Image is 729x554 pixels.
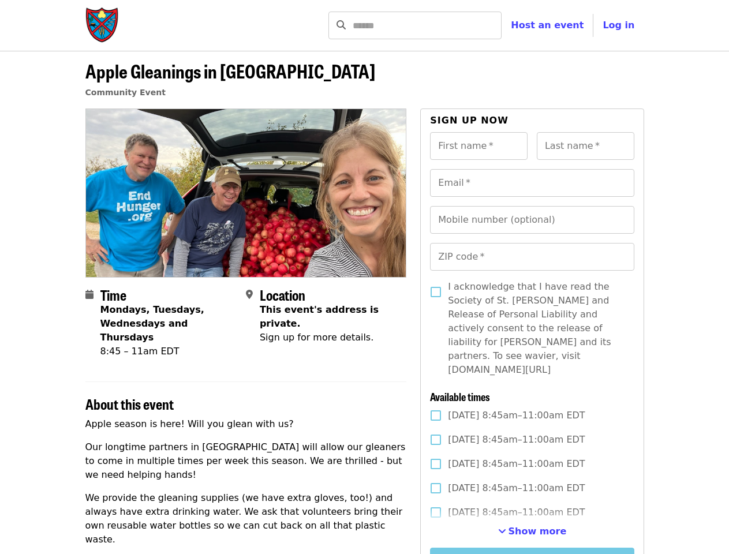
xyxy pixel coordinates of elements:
strong: Mondays, Tuesdays, Wednesdays and Thursdays [100,304,204,343]
p: Our longtime partners in [GEOGRAPHIC_DATA] will allow our gleaners to come in multiple times per ... [85,440,407,482]
span: Log in [603,20,634,31]
span: Time [100,285,126,305]
span: This event's address is private. [260,304,379,329]
a: Community Event [85,88,166,97]
img: Society of St. Andrew - Home [85,7,120,44]
input: ZIP code [430,243,634,271]
p: Apple season is here! Will you glean with us? [85,417,407,431]
span: [DATE] 8:45am–11:00am EDT [448,433,585,447]
span: [DATE] 8:45am–11:00am EDT [448,457,585,471]
span: About this event [85,394,174,414]
a: Host an event [511,20,584,31]
span: Location [260,285,305,305]
input: Mobile number (optional) [430,206,634,234]
span: Show more [509,526,567,537]
span: I acknowledge that I have read the Society of St. [PERSON_NAME] and Release of Personal Liability... [448,280,625,377]
button: See more timeslots [498,525,567,538]
input: First name [430,132,528,160]
span: [DATE] 8:45am–11:00am EDT [448,409,585,422]
span: [DATE] 8:45am–11:00am EDT [448,506,585,519]
span: Apple Gleanings in [GEOGRAPHIC_DATA] [85,57,375,84]
button: Log in [593,14,644,37]
span: Available times [430,389,490,404]
i: map-marker-alt icon [246,289,253,300]
span: Sign up for more details. [260,332,373,343]
span: [DATE] 8:45am–11:00am EDT [448,481,585,495]
span: Sign up now [430,115,509,126]
input: Email [430,169,634,197]
i: calendar icon [85,289,94,300]
input: Last name [537,132,634,160]
p: We provide the gleaning supplies (we have extra gloves, too!) and always have extra drinking wate... [85,491,407,546]
img: Apple Gleanings in Hamilton County organized by Society of St. Andrew [86,109,406,276]
div: 8:45 – 11am EDT [100,345,237,358]
i: search icon [337,20,346,31]
input: Search [353,12,502,39]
